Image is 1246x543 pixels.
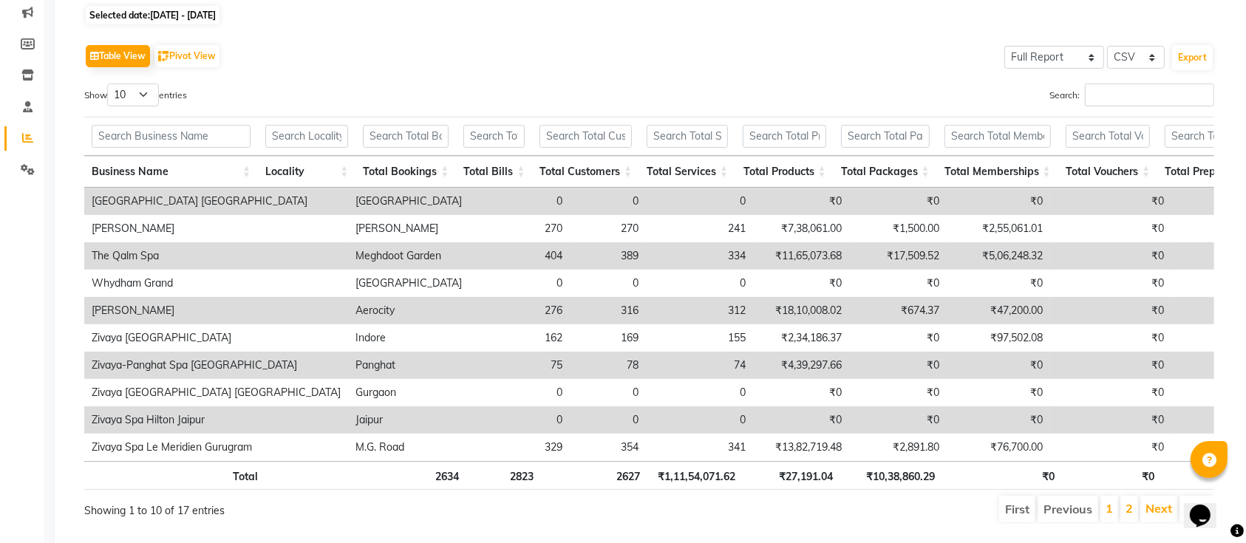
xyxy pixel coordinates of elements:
th: Total Memberships: activate to sort column ascending [937,156,1058,188]
td: ₹0 [849,379,947,406]
iframe: chat widget [1184,484,1231,528]
label: Search: [1049,83,1214,106]
td: ₹0 [947,188,1050,215]
td: 0 [646,270,753,297]
select: Showentries [107,83,159,106]
th: ₹0 [1062,461,1162,490]
td: 0 [646,379,753,406]
th: Total Bookings: activate to sort column ascending [355,156,456,188]
td: 0 [570,188,646,215]
th: Total Customers: activate to sort column ascending [532,156,639,188]
td: [PERSON_NAME] [84,297,348,324]
td: 0 [469,188,570,215]
td: 75 [469,352,570,379]
td: ₹13,82,719.48 [753,434,849,461]
td: ₹0 [753,406,849,434]
td: ₹11,65,073.68 [753,242,849,270]
td: 0 [469,406,570,434]
input: Search Total Services [647,125,728,148]
td: 334 [646,242,753,270]
td: ₹0 [753,188,849,215]
input: Search Total Bookings [363,125,449,148]
td: ₹0 [947,352,1050,379]
td: ₹0 [753,270,849,297]
td: [GEOGRAPHIC_DATA] [GEOGRAPHIC_DATA] [84,188,348,215]
td: Gurgaon [348,379,469,406]
td: ₹0 [753,379,849,406]
th: ₹1,11,54,071.62 [647,461,743,490]
td: ₹0 [1050,242,1171,270]
td: Panghat [348,352,469,379]
input: Search Total Packages [841,125,930,148]
th: ₹27,191.04 [743,461,840,490]
td: ₹0 [1050,434,1171,461]
td: M.G. Road [348,434,469,461]
a: 2 [1126,501,1133,516]
td: Zivaya Spa Hilton Jaipur [84,406,348,434]
td: ₹0 [1050,324,1171,352]
input: Search Total Customers [539,125,632,148]
td: Zivaya [GEOGRAPHIC_DATA] [GEOGRAPHIC_DATA] [84,379,348,406]
input: Search Business Name [92,125,251,148]
div: Showing 1 to 10 of 17 entries [84,494,542,519]
td: ₹0 [1050,270,1171,297]
td: 312 [646,297,753,324]
td: The Qalm Spa [84,242,348,270]
td: ₹2,891.80 [849,434,947,461]
input: Search Locality [265,125,348,148]
td: ₹97,502.08 [947,324,1050,352]
td: ₹0 [849,270,947,297]
td: ₹0 [1050,188,1171,215]
a: 1 [1106,501,1113,516]
th: ₹0 [942,461,1062,490]
td: Indore [348,324,469,352]
td: ₹4,39,297.66 [753,352,849,379]
td: ₹76,700.00 [947,434,1050,461]
td: ₹0 [1050,379,1171,406]
td: 162 [469,324,570,352]
td: 270 [570,215,646,242]
td: 389 [570,242,646,270]
td: ₹1,500.00 [849,215,947,242]
td: 0 [570,270,646,297]
th: Total Services: activate to sort column ascending [639,156,735,188]
td: 169 [570,324,646,352]
th: 2634 [367,461,466,490]
td: ₹0 [947,379,1050,406]
td: 329 [469,434,570,461]
input: Search: [1085,83,1214,106]
th: 2823 [466,461,541,490]
td: ₹2,34,186.37 [753,324,849,352]
td: [GEOGRAPHIC_DATA] [348,188,469,215]
td: ₹47,200.00 [947,297,1050,324]
th: Total Vouchers: activate to sort column ascending [1058,156,1158,188]
td: 78 [570,352,646,379]
button: Pivot View [154,45,219,67]
td: Zivaya Spa Le Meridien Gurugram [84,434,348,461]
td: 270 [469,215,570,242]
td: Zivaya-Panghat Spa [GEOGRAPHIC_DATA] [84,352,348,379]
td: Whydham Grand [84,270,348,297]
input: Search Total Vouchers [1066,125,1151,148]
th: Total Bills: activate to sort column ascending [456,156,532,188]
th: 2627 [541,461,647,490]
th: Locality: activate to sort column ascending [258,156,355,188]
td: 155 [646,324,753,352]
td: [PERSON_NAME] [348,215,469,242]
th: Total Products: activate to sort column ascending [735,156,833,188]
td: 0 [570,379,646,406]
td: ₹17,509.52 [849,242,947,270]
td: 0 [570,406,646,434]
td: ₹0 [1050,352,1171,379]
td: 0 [646,406,753,434]
td: ₹0 [1050,215,1171,242]
td: ₹0 [849,352,947,379]
td: ₹0 [849,406,947,434]
td: ₹5,06,248.32 [947,242,1050,270]
td: ₹0 [1050,406,1171,434]
input: Search Total Products [743,125,825,148]
a: Next [1145,501,1172,516]
td: [GEOGRAPHIC_DATA] [348,270,469,297]
td: 341 [646,434,753,461]
input: Search Total Memberships [944,125,1051,148]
